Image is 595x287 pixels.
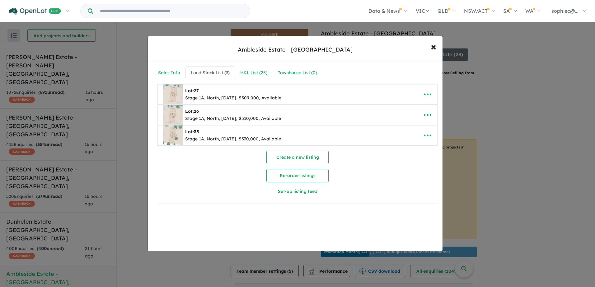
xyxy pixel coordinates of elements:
[191,69,230,77] div: Land Stock List ( 3 )
[9,7,61,15] img: Openlot PRO Logo White
[194,129,199,134] span: 35
[431,40,436,53] span: ×
[551,8,579,14] span: sophiec@...
[266,169,329,182] button: Re-order listings
[185,115,281,122] div: Stage 1A, North, [DATE], $510,000, Available
[185,88,199,93] b: Lot:
[185,129,199,134] b: Lot:
[266,151,329,164] button: Create a new listing
[240,69,267,77] div: H&L List ( 25 )
[158,69,180,77] div: Sales Info
[163,84,183,104] img: Ambleside%20Estate%20-%20Point%20Cook%20-%20Lot%2027___1754956575.jpg
[185,108,199,114] b: Lot:
[163,125,183,145] img: Ambleside%20Estate%20-%20Point%20Cook%20-%20Lot%2035___1754956877.jpg
[185,135,281,143] div: Stage 1A, North, [DATE], $530,000, Available
[94,4,249,18] input: Try estate name, suburb, builder or developer
[194,108,199,114] span: 26
[227,185,368,198] button: Set-up listing feed
[278,69,317,77] div: Townhouse List ( 0 )
[185,94,281,102] div: Stage 1A, North, [DATE], $509,000, Available
[194,88,199,93] span: 27
[238,46,353,54] div: Ambleside Estate - [GEOGRAPHIC_DATA]
[163,105,183,125] img: Ambleside%20Estate%20-%20Point%20Cook%20-%20Lot%2026___1756870804.jpg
